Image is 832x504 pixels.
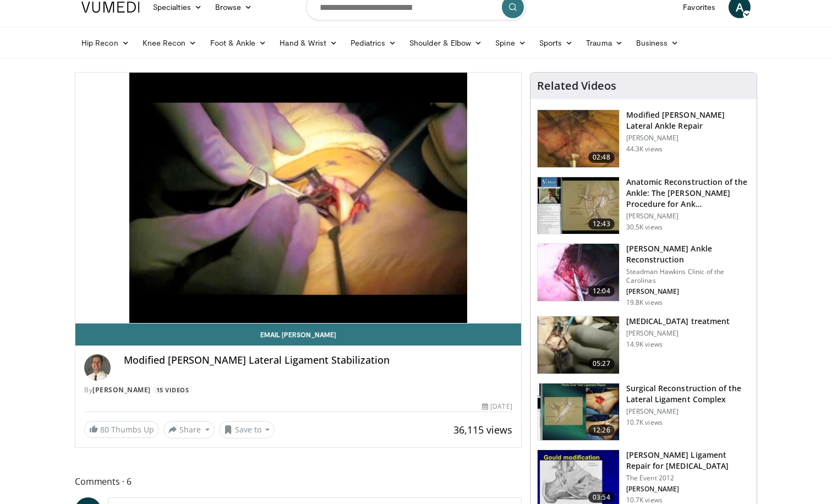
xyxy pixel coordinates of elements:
[344,32,403,54] a: Pediatrics
[626,109,750,132] h3: Modified [PERSON_NAME] Lateral Ankle Repair
[453,423,512,436] span: 36,115 views
[100,424,109,435] span: 80
[75,324,521,346] a: Email [PERSON_NAME]
[124,354,512,366] h4: Modified [PERSON_NAME] Lateral Ligament Stabilization
[538,316,619,374] img: gobbi_1_3.png.150x105_q85_crop-smart_upscale.jpg
[538,177,619,234] img: 279206_0002_1.png.150x105_q85_crop-smart_upscale.jpg
[537,316,750,374] a: 05:27 [MEDICAL_DATA] treatment [PERSON_NAME] 14.9K views
[84,421,159,438] a: 80 Thumbs Up
[588,218,615,229] span: 12:43
[75,474,522,489] span: Comments 6
[538,244,619,301] img: feAgcbrvkPN5ynqH4xMDoxOjA4MTsiGN_1.150x105_q85_crop-smart_upscale.jpg
[588,286,615,297] span: 12:04
[626,329,730,338] p: [PERSON_NAME]
[163,421,215,439] button: Share
[537,243,750,307] a: 12:04 [PERSON_NAME] Ankle Reconstruction Steadman Hawkins Clinic of the Carolinas [PERSON_NAME] 1...
[75,73,521,324] video-js: Video Player
[626,298,663,307] p: 19.8K views
[626,223,663,232] p: 30.5K views
[626,383,750,405] h3: Surgical Reconstruction of the Lateral Ligament Complex
[84,385,512,395] div: By
[626,418,663,427] p: 10.7K views
[626,407,750,416] p: [PERSON_NAME]
[75,32,136,54] a: Hip Recon
[630,32,686,54] a: Business
[626,450,750,472] h3: [PERSON_NAME] Ligament Repair for [MEDICAL_DATA]
[482,402,512,412] div: [DATE]
[537,383,750,441] a: 12:26 Surgical Reconstruction of the Lateral Ligament Complex [PERSON_NAME] 10.7K views
[136,32,204,54] a: Knee Recon
[537,79,616,92] h4: Related Videos
[626,134,750,143] p: [PERSON_NAME]
[81,2,140,13] img: VuMedi Logo
[588,152,615,163] span: 02:48
[219,421,275,439] button: Save to
[489,32,532,54] a: Spine
[626,287,750,296] p: [PERSON_NAME]
[273,32,344,54] a: Hand & Wrist
[537,109,750,168] a: 02:48 Modified [PERSON_NAME] Lateral Ankle Repair [PERSON_NAME] 44.3K views
[588,425,615,436] span: 12:26
[626,340,663,349] p: 14.9K views
[204,32,273,54] a: Foot & Ankle
[538,384,619,441] img: FZUcRHgrY5h1eNdH4xMDoxOjByO_JhYE_1.150x105_q85_crop-smart_upscale.jpg
[626,474,750,483] p: The Event 2012
[626,212,750,221] p: [PERSON_NAME]
[538,110,619,167] img: 38788_0000_3.png.150x105_q85_crop-smart_upscale.jpg
[92,385,151,395] a: [PERSON_NAME]
[626,145,663,154] p: 44.3K views
[626,177,750,210] h3: Anatomic Reconstruction of the Ankle: The [PERSON_NAME] Procedure for Ank…
[403,32,489,54] a: Shoulder & Elbow
[533,32,580,54] a: Sports
[626,485,750,494] p: [PERSON_NAME]
[626,316,730,327] h3: [MEDICAL_DATA] treatment
[626,243,750,265] h3: [PERSON_NAME] Ankle Reconstruction
[626,267,750,285] p: Steadman Hawkins Clinic of the Carolinas
[152,385,193,395] a: 15 Videos
[537,177,750,235] a: 12:43 Anatomic Reconstruction of the Ankle: The [PERSON_NAME] Procedure for Ank… [PERSON_NAME] 30...
[588,358,615,369] span: 05:27
[588,492,615,503] span: 03:54
[84,354,111,381] img: Avatar
[579,32,630,54] a: Trauma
